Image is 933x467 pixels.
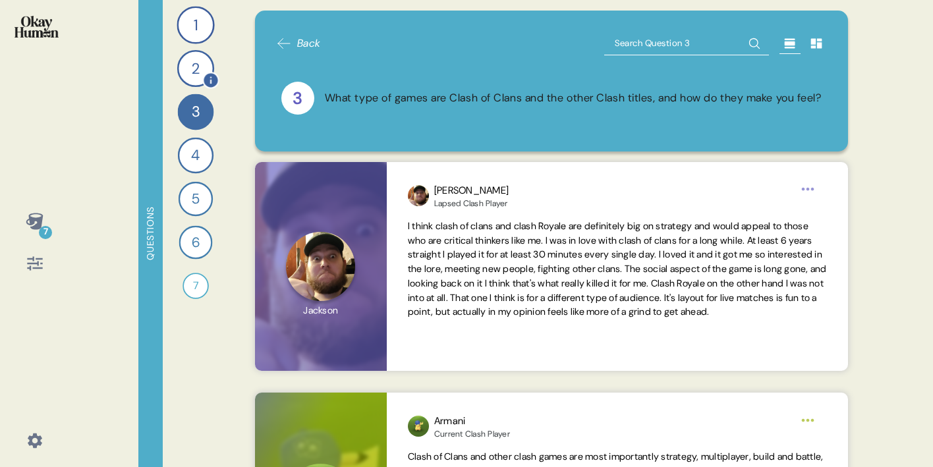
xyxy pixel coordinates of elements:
div: What type of games are Clash of Clans and the other Clash titles, and how do they make you feel? [325,90,822,107]
span: Back [297,36,321,51]
div: 7 [39,226,52,239]
div: 5 [179,182,213,216]
div: [PERSON_NAME] [434,183,509,198]
div: 7 [183,273,209,299]
div: 3 [178,94,214,130]
img: profilepic_32632045723061229.jpg [408,416,429,437]
div: 2 [177,50,214,87]
div: Current Clash Player [434,429,510,439]
img: profilepic_25024371390491370.jpg [408,185,429,206]
input: Search Question 3 [604,32,769,55]
img: okayhuman.3b1b6348.png [14,16,59,38]
div: Armani [434,414,510,429]
div: Lapsed Clash Player [434,198,509,209]
div: 3 [281,82,314,115]
span: I think clash of clans and clash Royale are definitely big on strategy and would appeal to those ... [408,220,827,318]
div: 1 [177,6,214,43]
div: 6 [179,226,213,260]
div: 4 [178,138,213,173]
